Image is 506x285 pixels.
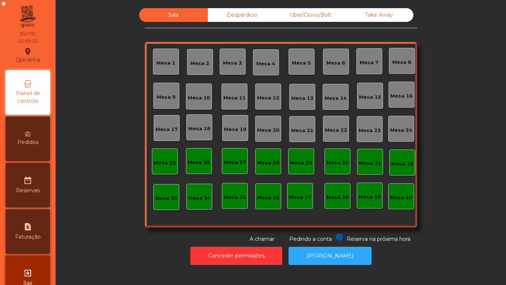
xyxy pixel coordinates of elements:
div: Mesa 11 [223,94,246,102]
span: Pedindo a conta [289,236,332,242]
div: 12:03:15 [18,38,38,45]
div: Mesa 24 [390,127,412,134]
div: Mesa 6 [326,59,345,67]
div: Mesa 36 [257,194,279,202]
div: Mesa 14 [324,95,347,102]
div: Mesa 22 [325,127,347,134]
div: Mesa 30 [326,159,349,167]
div: Take Away [345,8,413,22]
span: A chamar [250,236,274,242]
div: Mesa 39 [359,193,381,201]
span: Painel de controlo [7,89,48,105]
div: Mesa 3 [223,59,242,67]
i: request_page [23,222,32,231]
div: Mesa 27 [224,159,246,166]
div: Mesa 25 [154,159,176,167]
div: Mesa 28 [257,159,279,167]
div: Mesa 26 [188,159,210,166]
div: Mesa 13 [291,95,313,102]
span: Pedidos [17,138,39,146]
div: Mesa 40 [390,194,412,202]
div: Mesa 15 [359,94,381,101]
span: Faturação [15,233,41,241]
div: Mesa 18 [188,125,210,132]
div: Mesa 4 [256,60,275,68]
div: Mesa 38 [326,194,349,201]
div: Mesa 33 [155,195,177,202]
div: Mesa 9 [157,94,176,101]
div: Mesa 1 [156,59,175,67]
div: Mesa 5 [292,59,311,67]
div: Mesa 37 [289,194,311,201]
div: Mesa 8 [392,59,411,66]
div: Uber/Glovo/Bolt [276,8,345,22]
div: Desperdicio [208,8,276,22]
button: Conceder permissões [190,247,282,265]
div: Mesa 23 [359,127,381,134]
img: qpiato [19,4,37,30]
div: Qpicanha [16,46,40,65]
div: Mesa 12 [257,94,279,102]
div: [DATE] [20,30,36,37]
i: exit_to_app [23,269,32,278]
span: Reservas [16,187,40,194]
div: Mesa 10 [188,94,210,102]
i: date_range [23,176,32,185]
i: location_on [23,47,32,56]
span: Reserva na próxima hora [347,236,410,242]
div: Mesa 35 [224,194,246,201]
div: Mesa 16 [390,92,413,100]
div: Mesa 19 [224,126,246,133]
div: Mesa 20 [257,127,279,134]
button: [PERSON_NAME] [289,247,372,265]
div: Mesa 34 [188,194,210,202]
div: Mesa 32 [391,160,413,168]
div: Mesa 31 [359,160,381,167]
div: Mesa 2 [190,60,209,67]
div: Mesa 21 [291,127,313,134]
div: Sala [139,8,208,22]
div: Mesa 7 [360,59,379,66]
div: Mesa 29 [290,159,312,167]
div: Mesa 17 [156,126,178,133]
